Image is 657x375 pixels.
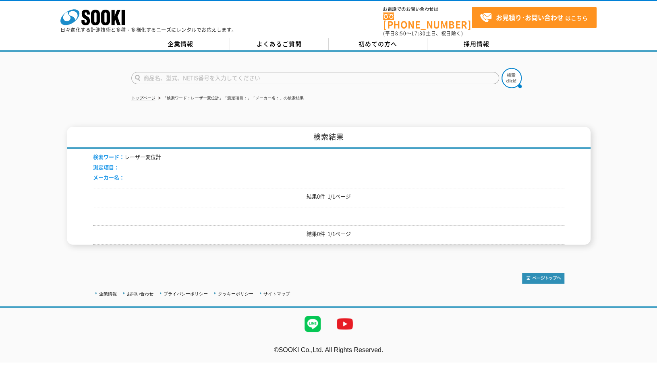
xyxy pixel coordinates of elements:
a: トップページ [131,96,155,100]
a: 企業情報 [131,38,230,50]
p: 結果0件 1/1ページ [93,230,564,238]
span: 測定項目： [93,163,119,171]
span: 初めての方へ [359,39,397,48]
span: お電話でのお問い合わせは [383,7,472,12]
a: お問い合わせ [127,291,153,296]
a: プライバシーポリシー [164,291,208,296]
span: はこちら [480,12,588,24]
a: 企業情報 [99,291,117,296]
h1: 検索結果 [67,127,591,149]
li: 「検索ワード：レーザー変位計」「測定項目：」「メーカー名：」の検索結果 [157,94,304,103]
span: (平日 ～ 土日、祝日除く) [383,30,463,37]
img: トップページへ [522,273,564,284]
span: 8:50 [395,30,406,37]
a: サイトマップ [263,291,290,296]
strong: お見積り･お問い合わせ [496,12,564,22]
a: 採用情報 [427,38,526,50]
span: メーカー名： [93,173,124,181]
img: YouTube [329,308,361,340]
span: 17:30 [411,30,426,37]
input: 商品名、型式、NETIS番号を入力してください [131,72,499,84]
a: よくあるご質問 [230,38,329,50]
a: クッキーポリシー [218,291,253,296]
img: btn_search.png [502,68,522,88]
a: [PHONE_NUMBER] [383,12,472,29]
li: レーザー変位計 [93,153,161,161]
a: 初めての方へ [329,38,427,50]
p: 結果0件 1/1ページ [93,192,564,201]
a: お見積り･お問い合わせはこちら [472,7,597,28]
a: テストMail [626,354,657,361]
img: LINE [296,308,329,340]
p: 日々進化する計測技術と多種・多様化するニーズにレンタルでお応えします。 [60,27,237,32]
span: 検索ワード： [93,153,124,161]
